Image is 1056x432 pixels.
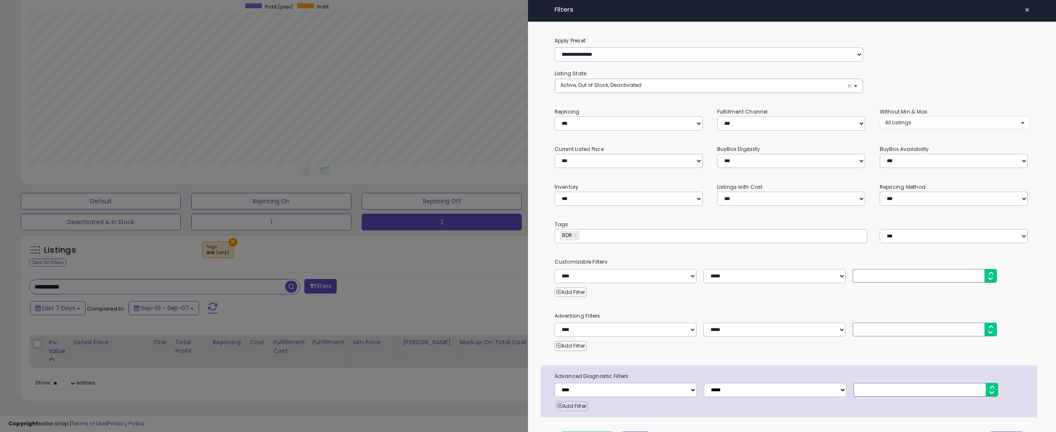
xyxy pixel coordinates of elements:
small: Inventory [555,183,579,190]
small: Current Listed Price [555,146,604,153]
button: Add Filter [555,341,587,351]
button: All Listings [880,116,1030,128]
small: Customizable Filters [548,257,1036,267]
small: Advertising Filters [548,311,1036,321]
a: × [574,232,579,240]
small: Listings with Cost [717,183,763,190]
span: BDR [560,232,572,239]
button: × [1021,4,1033,16]
small: Listing State [555,70,587,77]
h4: Filters [555,6,1030,13]
small: Repricing Method [880,183,926,190]
small: BuyBox Eligibility [717,146,760,153]
label: Apply Preset: [548,36,1036,45]
small: Tags [548,220,1036,229]
small: Fulfillment Channel [717,108,768,115]
span: × [1024,4,1030,16]
small: BuyBox Availability [880,146,929,153]
button: Active, Out of Stock, Deactivated × [555,79,863,93]
button: Add Filter [555,287,587,297]
span: Active, Out of Stock, Deactivated [560,81,641,89]
span: Advanced Diagnostic Filters [548,372,1037,381]
small: Repricing [555,108,580,115]
button: Add Filter [556,401,588,411]
small: Without Min & Max [880,108,928,115]
span: × [847,81,852,90]
span: All Listings [885,119,911,126]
